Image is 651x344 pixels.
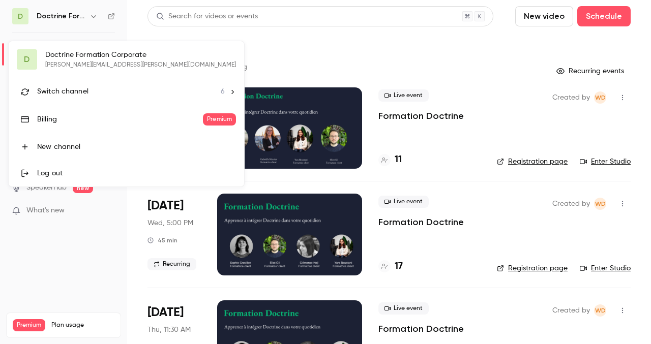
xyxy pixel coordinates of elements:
div: Billing [37,114,203,124]
span: Switch channel [37,86,88,97]
div: Log out [37,168,236,178]
div: New channel [37,142,236,152]
span: Premium [203,113,236,126]
span: 6 [221,86,225,97]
